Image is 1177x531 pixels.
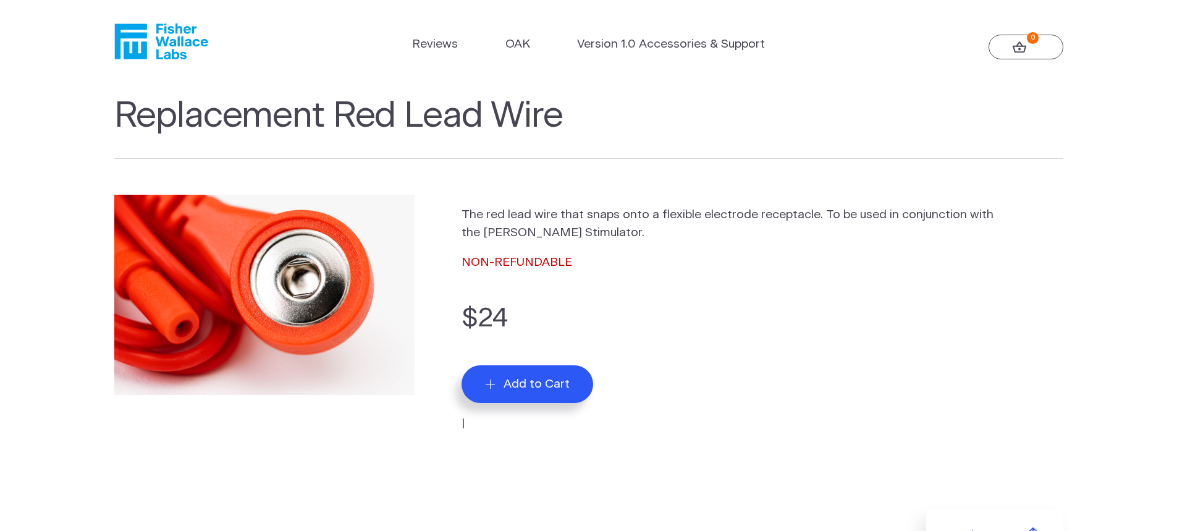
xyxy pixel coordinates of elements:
p: $24 [462,299,1063,339]
p: The red lead wire that snaps onto a flexible electrode receptacle. To be used in conjunction with... [462,206,1008,242]
a: Reviews [412,36,458,54]
a: OAK [505,36,530,54]
a: Fisher Wallace [114,23,208,59]
a: 0 [989,35,1063,59]
form: | [462,299,1063,433]
button: Add to Cart [462,365,593,403]
span: Add to Cart [504,377,570,391]
a: Version 1.0 Accessories & Support [577,36,765,54]
img: Replacement Red Lead Wire [114,195,415,395]
span: NON-REFUNDABLE [462,257,572,268]
h1: Replacement Red Lead Wire [114,95,1063,159]
strong: 0 [1027,32,1039,44]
